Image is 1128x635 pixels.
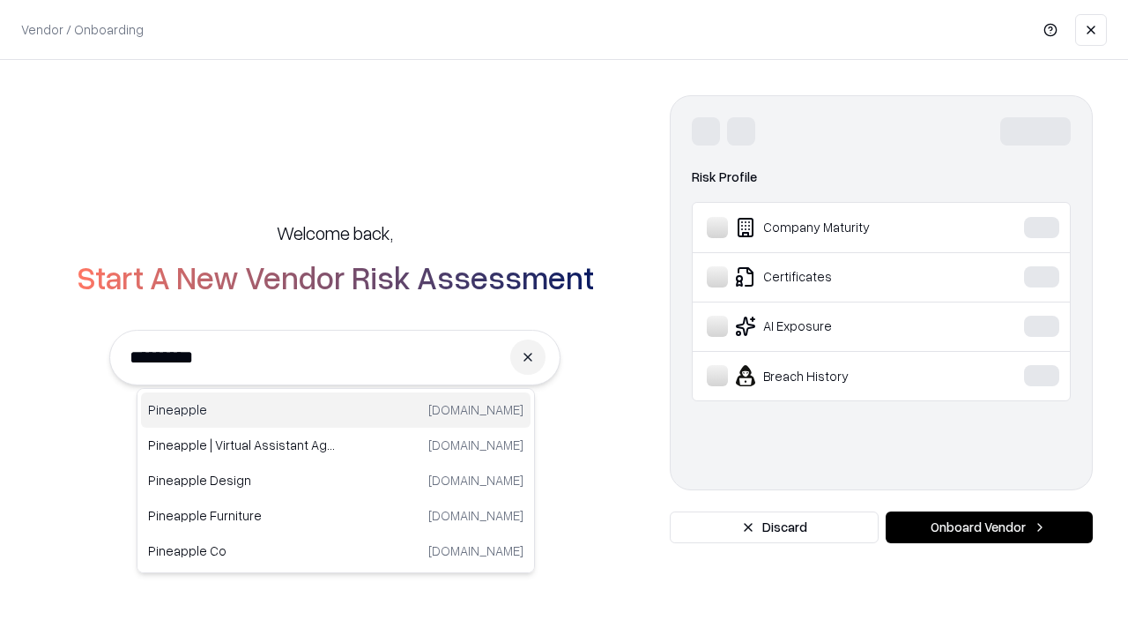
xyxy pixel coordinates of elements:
[137,388,535,573] div: Suggestions
[428,506,523,525] p: [DOMAIN_NAME]
[707,217,970,238] div: Company Maturity
[707,266,970,288] div: Certificates
[670,512,879,543] button: Discard
[428,542,523,560] p: [DOMAIN_NAME]
[692,167,1071,188] div: Risk Profile
[886,512,1093,543] button: Onboard Vendor
[707,316,970,337] div: AI Exposure
[428,471,523,489] p: [DOMAIN_NAME]
[21,20,144,39] p: Vendor / Onboarding
[148,471,336,489] p: Pineapple Design
[148,400,336,419] p: Pineapple
[277,220,393,245] h5: Welcome back,
[148,542,336,560] p: Pineapple Co
[77,259,594,295] h2: Start A New Vendor Risk Assessment
[707,365,970,386] div: Breach History
[428,436,523,454] p: [DOMAIN_NAME]
[148,436,336,454] p: Pineapple | Virtual Assistant Agency
[148,506,336,525] p: Pineapple Furniture
[428,400,523,419] p: [DOMAIN_NAME]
